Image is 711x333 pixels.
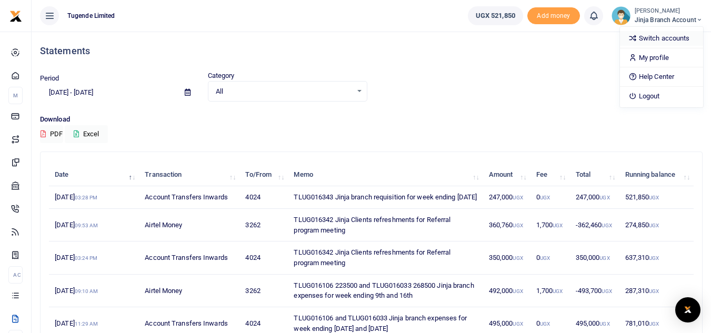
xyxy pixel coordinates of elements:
a: Add money [527,11,580,19]
input: select period [40,84,176,102]
small: UGX [540,255,550,261]
img: logo-small [9,10,22,23]
a: My profile [620,51,703,65]
small: 03:28 PM [75,195,98,200]
span: UGX 521,850 [476,11,515,21]
small: 09:53 AM [75,223,98,228]
td: 521,850 [619,186,694,209]
td: 637,310 [619,241,694,274]
small: UGX [513,255,523,261]
td: -362,460 [569,209,619,241]
td: [DATE] [49,241,139,274]
td: 492,000 [483,275,530,307]
a: Switch accounts [620,31,703,46]
small: UGX [602,288,612,294]
td: 1,700 [530,209,569,241]
small: UGX [649,321,659,327]
th: Memo: activate to sort column ascending [288,164,483,186]
span: Add money [527,7,580,25]
li: Toup your wallet [527,7,580,25]
th: Date: activate to sort column descending [49,164,139,186]
td: [DATE] [49,275,139,307]
td: TLUG016342 Jinja Clients refreshments for Referral program meeting [288,241,483,274]
span: Jinja branch account [635,15,703,25]
td: -493,700 [569,275,619,307]
li: M [8,87,23,104]
small: UGX [649,255,659,261]
li: Wallet ballance [464,6,527,25]
td: 247,000 [483,186,530,209]
td: Airtel Money [139,275,239,307]
small: UGX [599,195,609,200]
th: Amount: activate to sort column ascending [483,164,530,186]
td: 274,850 [619,209,694,241]
small: [PERSON_NAME] [635,7,703,16]
small: UGX [599,255,609,261]
a: profile-user [PERSON_NAME] Jinja branch account [612,6,703,25]
th: Running balance: activate to sort column ascending [619,164,694,186]
td: 1,700 [530,275,569,307]
th: Fee: activate to sort column ascending [530,164,569,186]
td: TLUG016342 Jinja Clients refreshments for Referral program meeting [288,209,483,241]
div: Open Intercom Messenger [675,297,700,322]
label: Period [40,73,59,84]
small: UGX [513,321,523,327]
small: 11:29 AM [75,321,98,327]
td: TLUG016343 Jinja branch requisition for week ending [DATE] [288,186,483,209]
td: [DATE] [49,209,139,241]
img: profile-user [612,6,630,25]
small: UGX [649,223,659,228]
td: TLUG016106 223500 and TLUG016033 268500 Jinja branch expenses for week ending 9th and 16th [288,275,483,307]
td: 360,760 [483,209,530,241]
small: UGX [602,223,612,228]
button: PDF [40,125,63,143]
a: logo-small logo-large logo-large [9,12,22,19]
small: UGX [540,195,550,200]
small: 03:24 PM [75,255,98,261]
td: Airtel Money [139,209,239,241]
td: 3262 [239,275,288,307]
small: UGX [649,195,659,200]
td: 0 [530,241,569,274]
p: Download [40,114,703,125]
th: Total: activate to sort column ascending [569,164,619,186]
td: 350,000 [569,241,619,274]
a: UGX 521,850 [468,6,523,25]
h4: Statements [40,45,703,57]
td: 3262 [239,209,288,241]
small: UGX [553,288,563,294]
small: UGX [540,321,550,327]
small: 09:10 AM [75,288,98,294]
small: UGX [599,321,609,327]
span: Tugende Limited [63,11,119,21]
td: Account Transfers Inwards [139,186,239,209]
span: All [216,86,352,97]
small: UGX [513,195,523,200]
small: UGX [649,288,659,294]
th: To/From: activate to sort column ascending [239,164,288,186]
td: 247,000 [569,186,619,209]
td: 350,000 [483,241,530,274]
a: Help Center [620,69,703,84]
td: Account Transfers Inwards [139,241,239,274]
td: 4024 [239,241,288,274]
li: Ac [8,266,23,284]
td: 287,310 [619,275,694,307]
td: [DATE] [49,186,139,209]
small: UGX [513,288,523,294]
small: UGX [553,223,563,228]
a: Logout [620,89,703,104]
label: Category [208,70,235,81]
td: 0 [530,186,569,209]
small: UGX [513,223,523,228]
td: 4024 [239,186,288,209]
th: Transaction: activate to sort column ascending [139,164,239,186]
button: Excel [65,125,108,143]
